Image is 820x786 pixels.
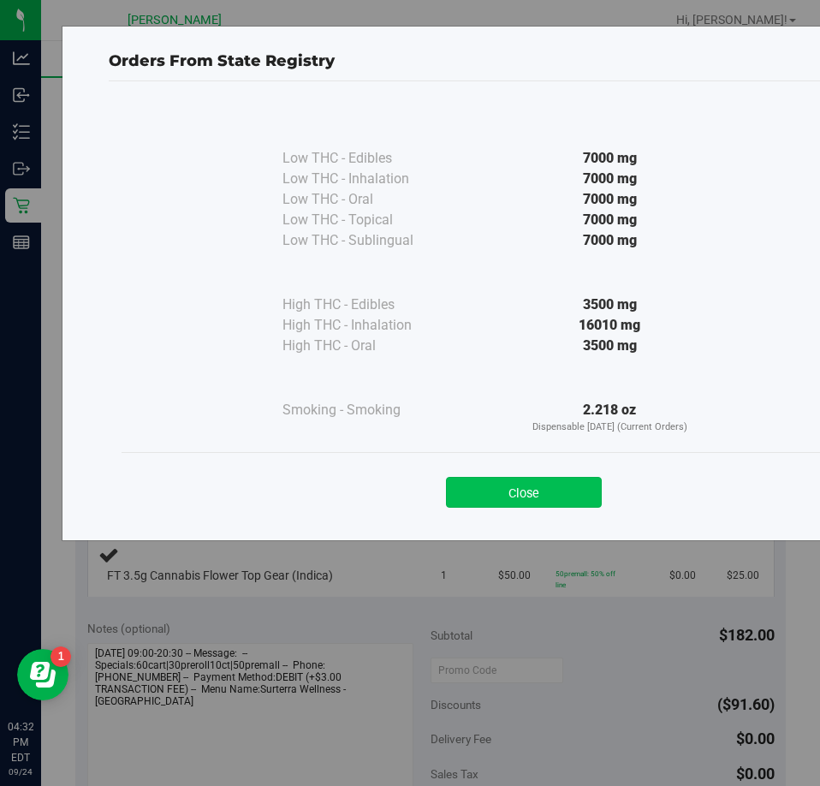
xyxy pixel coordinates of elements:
[454,295,765,315] div: 3500 mg
[282,230,454,251] div: Low THC - Sublingual
[17,649,68,700] iframe: Resource center
[454,189,765,210] div: 7000 mg
[282,295,454,315] div: High THC - Edibles
[282,336,454,356] div: High THC - Oral
[51,646,71,667] iframe: Resource center unread badge
[282,189,454,210] div: Low THC - Oral
[446,477,602,508] button: Close
[109,51,335,70] span: Orders From State Registry
[454,315,765,336] div: 16010 mg
[282,169,454,189] div: Low THC - Inhalation
[454,420,765,435] p: Dispensable [DATE] (Current Orders)
[454,230,765,251] div: 7000 mg
[454,400,765,435] div: 2.218 oz
[282,148,454,169] div: Low THC - Edibles
[282,400,454,420] div: Smoking - Smoking
[454,148,765,169] div: 7000 mg
[454,169,765,189] div: 7000 mg
[454,336,765,356] div: 3500 mg
[454,210,765,230] div: 7000 mg
[282,210,454,230] div: Low THC - Topical
[282,315,454,336] div: High THC - Inhalation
